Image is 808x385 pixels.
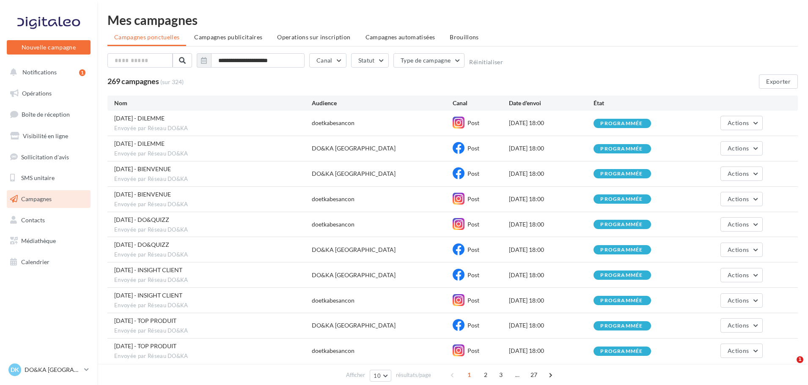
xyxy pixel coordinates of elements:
span: Post [467,195,479,202]
a: Campagnes [5,190,92,208]
div: Date d'envoi [509,99,594,107]
span: Post [467,119,479,126]
a: Opérations [5,85,92,102]
span: Envoyée par Réseau DO&KA [114,352,312,360]
div: DO&KA [GEOGRAPHIC_DATA] [312,271,396,279]
span: Campagnes publicitaires [194,33,262,41]
div: [DATE] 18:00 [509,347,594,355]
div: programmée [600,197,643,202]
button: Type de campagne [393,53,465,68]
span: Operations sur inscription [277,33,350,41]
button: Notifications 1 [5,63,89,81]
span: Envoyée par Réseau DO&KA [114,302,312,309]
div: [DATE] 18:00 [509,220,594,229]
button: Actions [720,268,763,282]
span: Envoyée par Réseau DO&KA [114,175,312,183]
div: [DATE] 18:00 [509,296,594,305]
span: Post [467,297,479,304]
span: DK [11,366,19,374]
div: doetkabesancon [312,119,355,127]
span: ... [511,368,524,382]
span: Actions [728,347,749,354]
div: DO&KA [GEOGRAPHIC_DATA] [312,144,396,153]
span: Post [467,246,479,253]
span: 16/09/2025 - TOP PRODUIT [114,317,176,324]
span: Post [467,145,479,152]
div: DO&KA [GEOGRAPHIC_DATA] [312,246,396,254]
button: Réinitialiser [469,59,503,66]
span: Envoyée par Réseau DO&KA [114,251,312,259]
span: Calendrier [21,258,49,265]
span: 25/09/2025 - BIENVENUE [114,191,171,198]
button: Actions [720,116,763,130]
span: Actions [728,195,749,202]
span: 2 [479,368,492,382]
div: programmée [600,247,643,253]
div: Audience [312,99,453,107]
span: Actions [728,119,749,126]
a: Calendrier [5,253,92,271]
span: 1 [797,356,803,363]
span: résultats/page [396,371,431,379]
button: Actions [720,141,763,156]
a: SMS unitaire [5,169,92,187]
span: Campagnes automatisées [366,33,435,41]
button: Actions [720,318,763,333]
span: (sur 324) [160,78,184,86]
span: 18/09/2025 - INSIGHT CLIENT [114,292,182,299]
div: doetkabesancon [312,347,355,355]
span: Actions [728,322,749,329]
span: Envoyée par Réseau DO&KA [114,150,312,158]
div: DO&KA [GEOGRAPHIC_DATA] [312,169,396,178]
span: 30/09/2025 - DILEMME [114,115,165,122]
span: Envoyée par Réseau DO&KA [114,201,312,208]
span: Post [467,347,479,354]
div: programmée [600,323,643,329]
span: Médiathèque [21,237,56,244]
span: Campagnes [21,195,52,202]
span: Opérations [22,90,52,97]
span: Post [467,271,479,279]
button: 10 [370,370,391,382]
span: 269 campagnes [107,76,159,86]
div: [DATE] 18:00 [509,169,594,178]
span: 3 [494,368,508,382]
span: Envoyée par Réseau DO&KA [114,226,312,234]
a: Boîte de réception [5,105,92,123]
div: [DATE] 18:00 [509,246,594,254]
a: Médiathèque [5,232,92,250]
button: Actions [720,344,763,358]
span: Afficher [346,371,365,379]
div: [DATE] 18:00 [509,119,594,127]
span: 30/09/2025 - DILEMME [114,140,165,147]
span: Actions [728,221,749,228]
span: Boîte de réception [22,111,70,118]
span: 1 [462,368,476,382]
span: Notifications [22,68,57,76]
span: 16/09/2025 - TOP PRODUIT [114,342,176,350]
div: programmée [600,273,643,278]
div: Nom [114,99,312,107]
a: Visibilité en ligne [5,127,92,145]
iframe: Intercom live chat [779,356,800,377]
span: Envoyée par Réseau DO&KA [114,276,312,284]
div: État [594,99,678,107]
p: DO&KA [GEOGRAPHIC_DATA] [25,366,81,374]
span: Sollicitation d'avis [21,153,69,160]
div: [DATE] 18:00 [509,321,594,330]
span: Actions [728,271,749,279]
a: Sollicitation d'avis [5,148,92,166]
div: Mes campagnes [107,14,798,26]
span: Post [467,322,479,329]
span: Post [467,221,479,228]
span: 23/09/2025 - DO&QUIZZ [114,216,169,223]
div: [DATE] 18:00 [509,271,594,279]
span: 25/09/2025 - BIENVENUE [114,165,171,172]
span: Envoyée par Réseau DO&KA [114,125,312,132]
span: Post [467,170,479,177]
span: Envoyée par Réseau DO&KA [114,327,312,335]
span: Actions [728,145,749,152]
div: doetkabesancon [312,296,355,305]
div: DO&KA [GEOGRAPHIC_DATA] [312,321,396,330]
span: Contacts [21,216,45,224]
